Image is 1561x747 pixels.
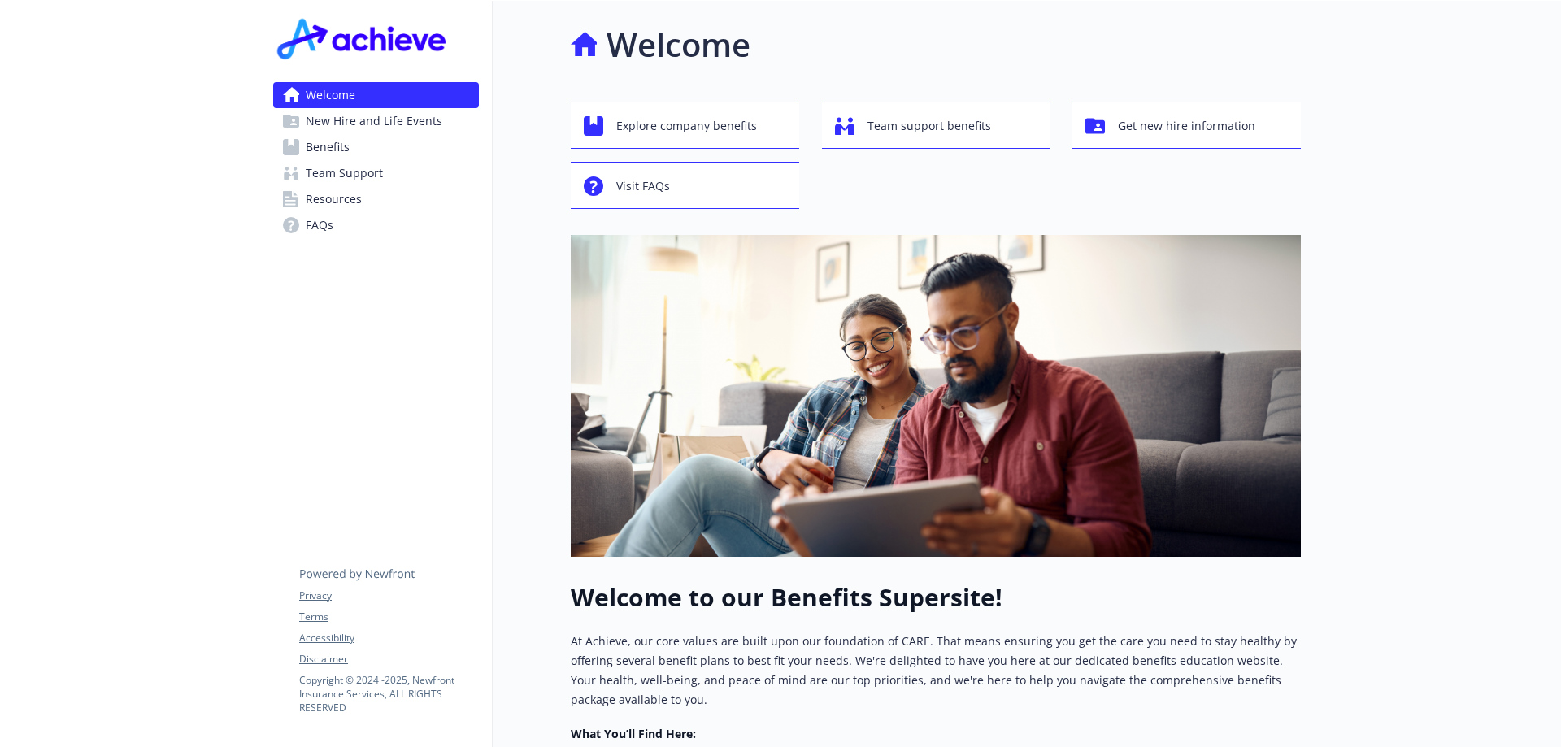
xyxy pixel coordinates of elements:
h1: Welcome to our Benefits Supersite! [571,583,1301,612]
button: Team support benefits [822,102,1050,149]
img: overview page banner [571,235,1301,557]
p: Copyright © 2024 - 2025 , Newfront Insurance Services, ALL RIGHTS RESERVED [299,673,478,714]
a: Terms [299,610,478,624]
a: Accessibility [299,631,478,645]
a: Disclaimer [299,652,478,667]
span: Welcome [306,82,355,108]
span: Get new hire information [1118,111,1255,141]
strong: What You’ll Find Here: [571,726,696,741]
a: New Hire and Life Events [273,108,479,134]
a: Privacy [299,588,478,603]
span: Visit FAQs [616,171,670,202]
button: Get new hire information [1072,102,1301,149]
button: Visit FAQs [571,162,799,209]
a: FAQs [273,212,479,238]
h1: Welcome [607,20,750,69]
span: Explore company benefits [616,111,757,141]
span: Resources [306,186,362,212]
p: At Achieve, our core values are built upon our foundation of CARE. That means ensuring you get th... [571,632,1301,710]
span: Team support benefits [867,111,991,141]
a: Benefits [273,134,479,160]
span: Benefits [306,134,350,160]
a: Team Support [273,160,479,186]
span: New Hire and Life Events [306,108,442,134]
a: Resources [273,186,479,212]
a: Welcome [273,82,479,108]
span: Team Support [306,160,383,186]
button: Explore company benefits [571,102,799,149]
span: FAQs [306,212,333,238]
